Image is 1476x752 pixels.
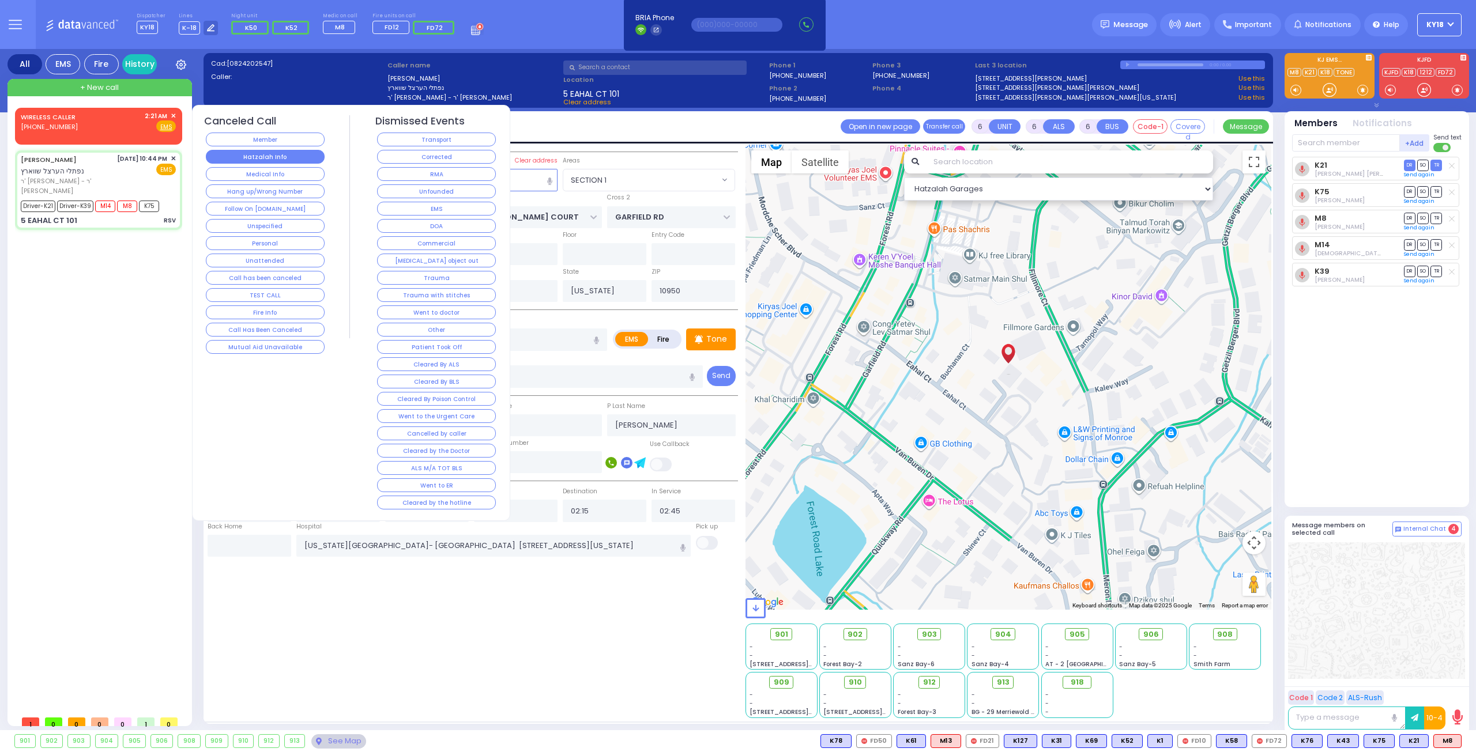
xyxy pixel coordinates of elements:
button: ALS M/A TOT BLS [377,461,496,475]
label: Caller name [387,61,560,70]
div: 906 [151,735,173,747]
div: 905 [123,735,145,747]
button: Other [377,323,496,337]
span: 4 [1448,524,1459,534]
a: Use this [1238,83,1265,93]
input: Search a contact [563,61,747,75]
div: BLS [897,734,926,748]
label: Hospital [296,522,322,531]
span: 903 [922,629,937,640]
span: BG - 29 Merriewold S. [972,708,1036,716]
label: Pick up [696,522,718,531]
div: BLS [1327,734,1359,748]
a: [STREET_ADDRESS][PERSON_NAME][PERSON_NAME] [975,83,1139,93]
label: In Service [652,487,681,496]
span: Mier Yitzchok Weiss [1315,169,1417,178]
div: 5 EAHAL CT 101 [21,215,77,226]
div: BLS [1112,734,1143,748]
span: 0 [68,717,85,726]
label: [PHONE_NUMBER] [872,71,929,80]
button: Went to doctor [377,305,496,319]
button: Commercial [377,236,496,250]
button: Show satellite imagery [792,150,849,173]
span: Forest Bay-2 [823,660,862,668]
label: [PHONE_NUMBER] [769,71,826,80]
div: M13 [931,734,961,748]
a: Send again [1404,277,1434,284]
span: FD12 [385,22,399,32]
label: Back Home [208,522,242,531]
span: 902 [848,629,863,640]
span: SECTION 1 [563,169,735,191]
h4: Canceled Call [204,115,276,127]
span: M14 [95,201,115,212]
button: Cleared By Poison Control [377,392,496,406]
span: 1 [137,717,155,726]
span: DR [1404,186,1415,197]
span: 906 [1143,629,1159,640]
div: EMS [46,54,80,74]
button: Trauma with stitches [377,288,496,302]
span: 0 [45,717,62,726]
label: EMS [615,332,649,346]
a: Send again [1404,171,1434,178]
a: M8 [1287,68,1301,77]
span: TR [1430,213,1442,224]
span: Send text [1433,133,1462,142]
span: TR [1430,186,1442,197]
input: Search location [926,150,1214,173]
span: - [898,690,901,699]
div: See map [311,734,366,749]
button: RMA [377,167,496,181]
button: Fire Info [206,305,325,319]
span: SECTION 1 [563,169,719,190]
p: Tone [706,333,727,345]
a: K21 [1302,68,1317,77]
div: BLS [820,734,852,748]
span: 0 [114,717,131,726]
a: [STREET_ADDRESS][PERSON_NAME][PERSON_NAME][US_STATE] [975,93,1176,103]
span: Alert [1185,20,1202,30]
button: Covered [1170,119,1205,134]
span: - [972,643,975,651]
span: 901 [775,629,788,640]
span: - [823,690,827,699]
button: Mutual Aid Unavailable [206,340,325,354]
label: Clear address [515,156,558,165]
button: DOA [377,219,496,233]
span: Phone 3 [872,61,972,70]
label: Turn off text [1433,142,1452,153]
span: DR [1404,239,1415,250]
button: Show street map [751,150,792,173]
button: Cleared by the hotline [377,496,496,509]
div: FD10 [1177,734,1211,748]
span: 5 EAHAL CT 101 [563,88,619,97]
label: Medic on call [323,13,359,20]
span: 1 [22,717,39,726]
a: WIRELESS CALLER [21,112,76,122]
span: 909 [774,677,789,688]
div: ALS [931,734,961,748]
a: 1212 [1417,68,1434,77]
span: - [750,643,753,651]
span: Jacob Gluck [1315,275,1365,284]
a: Use this [1238,74,1265,84]
a: M14 [1315,240,1330,249]
span: 913 [997,677,1010,688]
div: K58 [1216,734,1247,748]
span: Internal Chat [1403,525,1446,533]
img: red-radio-icon.svg [971,738,977,744]
label: Use Callback [650,440,690,449]
span: Driver-K21 [21,201,55,212]
div: 908 [178,735,200,747]
button: UNIT [989,119,1021,134]
span: SO [1417,239,1429,250]
div: BLS [1399,734,1429,748]
span: 0 [160,717,178,726]
label: Cross 2 [607,193,630,202]
span: - [750,651,753,660]
span: 912 [923,677,936,688]
label: ר' [PERSON_NAME] - ר' [PERSON_NAME] [387,93,560,103]
img: red-radio-icon.svg [1183,738,1188,744]
div: - [1045,708,1109,716]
